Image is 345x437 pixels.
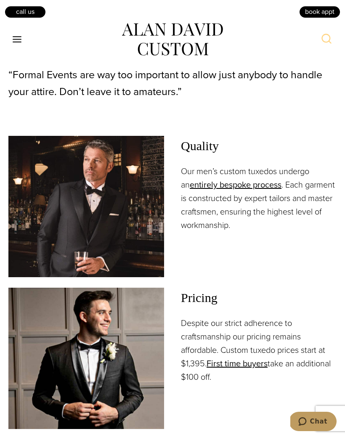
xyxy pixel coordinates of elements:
[299,5,341,18] a: book appt
[181,164,337,232] p: Our men’s custom tuxedos undergo an . Each garment is constructed by expert tailors and master cr...
[181,288,337,308] span: Pricing
[8,32,26,47] button: Open menu
[190,178,281,191] a: entirely bespoke process
[8,136,164,277] img: Model at bar in vested custom wedding tuxedo in black with white shirt and black bowtie. Fabric b...
[8,66,337,100] p: “Formal Events are way too important to allow just anybody to handle your attire. Don’t leave it ...
[316,29,337,50] button: View Search Form
[8,288,164,429] img: Client in classic black shawl collar black custom tuxedo.
[290,412,337,433] iframe: Opens a widget where you can chat to one of our agents
[207,357,268,370] a: First time buyers
[181,136,337,156] span: Quality
[4,5,46,18] a: Call Us
[181,316,337,384] p: Despite our strict adherence to craftsmanship our pricing remains affordable. Custom tuxedo price...
[122,23,223,56] img: alan david custom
